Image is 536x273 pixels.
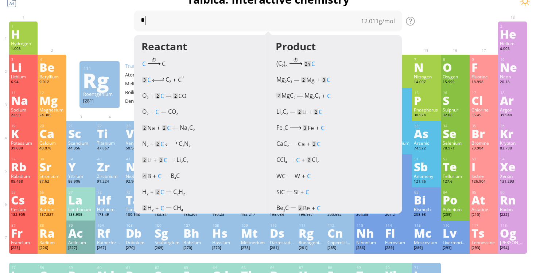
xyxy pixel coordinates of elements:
span: H [147,204,154,212]
mark: 2 [155,189,160,195]
div: Phosphorus [414,107,439,113]
sub: 2 [177,192,179,196]
div: 9.012 [39,79,65,85]
div: 39.098 [11,146,36,152]
div: 39 [69,157,93,161]
mark: 2 [142,205,147,211]
span: CaC [276,140,288,148]
mark: 2 [306,157,311,163]
div: + [142,186,261,196]
sub: 2 [152,208,154,212]
div: Product [268,40,390,53]
div: Vanadium [126,140,151,146]
span: C [321,124,324,132]
div: 53 [472,157,497,161]
span: C [316,140,320,148]
div: 126.904 [471,179,497,185]
div: 44.956 [68,146,93,152]
span: Na C [180,124,195,132]
span: CCl [276,156,287,164]
div: Arsenic [414,140,439,146]
span: C [158,172,162,180]
mark: 2 [159,157,163,163]
div: La [68,194,93,206]
div: He [500,28,525,40]
div: K [11,128,36,139]
div: Chlorine [471,107,497,113]
div: 55 [11,190,36,195]
sub: 2 [280,112,282,116]
div: Potassium [11,140,36,146]
div: 1.008 [11,46,36,52]
sub: 2 [284,80,286,84]
span: Fe C [276,124,288,132]
span: CO [178,92,186,100]
div: 35.45 [471,113,497,118]
div: Tantalum [126,206,151,212]
div: Melting point [125,80,162,87]
div: Sodium [11,107,36,113]
span: Be [303,204,310,212]
span: 12.011 [361,17,379,25]
span: MgC [281,91,295,100]
div: + [142,137,261,148]
span: C [162,60,166,68]
span: CH [173,204,183,212]
div: Na [11,94,36,106]
span: C [311,60,315,68]
div: 24.305 [39,113,65,118]
sub: 2 [147,192,148,196]
mark: 3 [321,77,326,83]
div: Strontium [39,173,65,179]
div: Ba [39,194,65,206]
div: 52 [443,157,468,161]
div: Scandium [68,140,93,146]
div: 16 [443,90,468,95]
span: W [294,172,300,180]
div: 57 [69,190,93,195]
sub: 2 [147,96,148,100]
div: Polonium [443,206,468,212]
div: Xenon [500,173,525,179]
span: Si [294,188,298,196]
sub: 2 [281,64,283,68]
span: C [164,156,167,164]
div: Transition Metal [125,62,198,69]
div: 111 [83,65,116,71]
div: Xe [500,161,525,172]
span: C [160,92,164,100]
div: Ar [500,94,525,106]
div: 38 [40,157,65,161]
div: 33 [414,124,439,128]
span: Li C [276,108,288,116]
div: O [443,61,468,73]
span: C [296,156,299,164]
div: I [471,161,497,172]
div: Neon [500,74,525,79]
div: 39.948 [500,113,525,118]
div: Zr [97,161,122,172]
span: Li [302,108,306,116]
span: Be C [276,204,288,212]
div: S [443,94,468,106]
mark: 2 [155,93,160,99]
div: + [276,121,395,132]
div: Bismuth [414,206,439,212]
div: 86 [500,190,525,195]
sub: 2 [183,192,185,196]
mark: 2n [303,61,311,67]
mark: 2 [142,157,147,163]
span: C N [179,140,190,148]
span: Mg [306,76,314,84]
span: (C ) [276,59,287,67]
span: SiC [276,188,284,196]
div: Li [11,61,36,73]
div: + [276,89,395,100]
div: 14.007 [414,79,439,85]
div: Be [39,61,65,73]
span: C [155,108,159,116]
mark: 2 [142,125,147,131]
sub: 2 [193,128,195,132]
sub: 2 [147,112,148,116]
div: Po [443,194,468,206]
